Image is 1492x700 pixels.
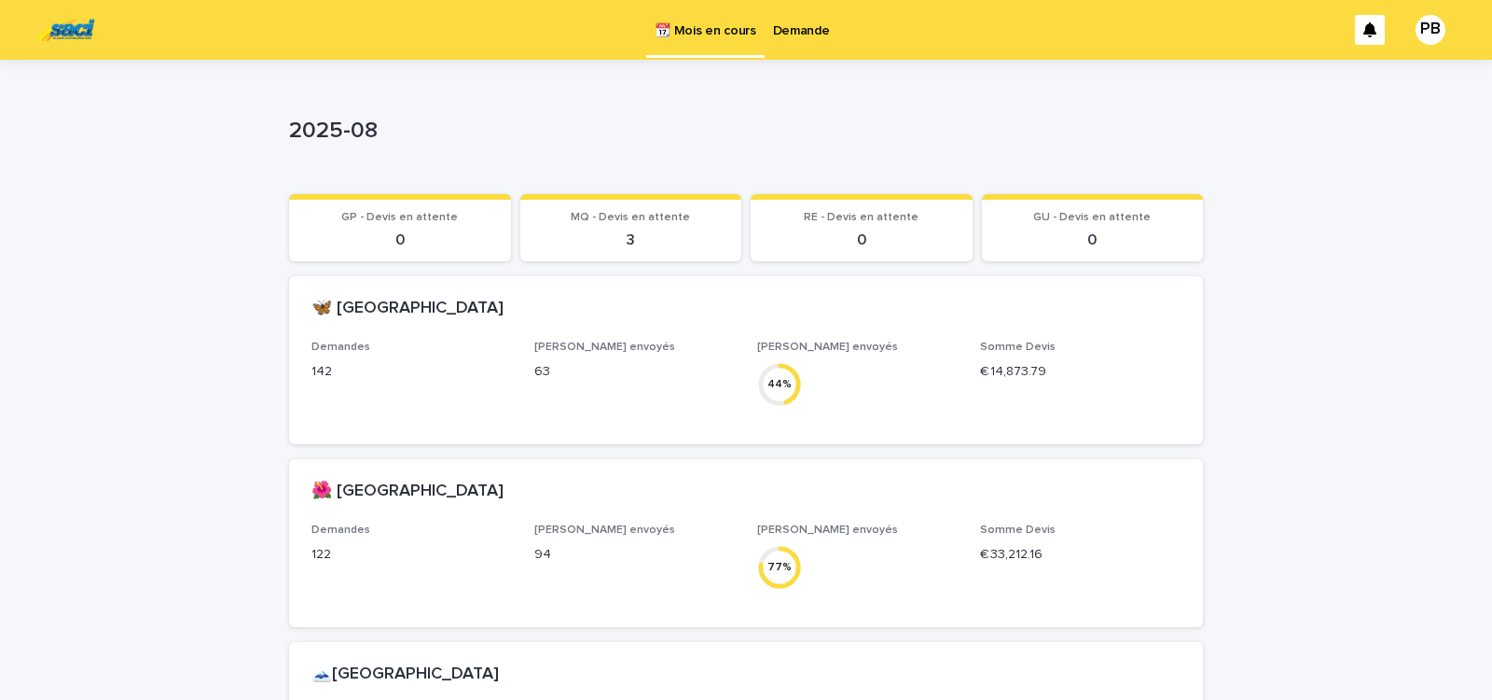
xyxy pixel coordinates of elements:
[532,231,731,249] p: 3
[993,231,1193,249] p: 0
[534,342,675,353] span: [PERSON_NAME] envoyés
[757,374,802,394] div: 44 %
[757,525,898,536] span: [PERSON_NAME] envoyés
[757,342,898,353] span: [PERSON_NAME] envoyés
[1416,15,1445,45] div: PB
[980,525,1056,536] span: Somme Devis
[980,545,1181,565] p: € 33,212.16
[311,545,512,565] p: 122
[341,212,458,223] span: GP - Devis en attente
[804,212,919,223] span: RE - Devis en attente
[311,362,512,382] p: 142
[311,525,370,536] span: Demandes
[311,665,499,685] h2: 🗻[GEOGRAPHIC_DATA]
[311,299,504,319] h2: 🦋 [GEOGRAPHIC_DATA]
[311,482,504,502] h2: 🌺 [GEOGRAPHIC_DATA]
[37,11,94,49] img: UC29JcTLQ3GheANZ19ks
[300,231,500,249] p: 0
[534,545,735,565] p: 94
[534,362,735,382] p: 63
[1033,212,1151,223] span: GU - Devis en attente
[762,231,961,249] p: 0
[534,525,675,536] span: [PERSON_NAME] envoyés
[980,342,1056,353] span: Somme Devis
[311,342,370,353] span: Demandes
[757,557,802,577] div: 77 %
[980,362,1181,382] p: € 14,873.79
[571,212,690,223] span: MQ - Devis en attente
[289,118,1195,145] p: 2025-08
